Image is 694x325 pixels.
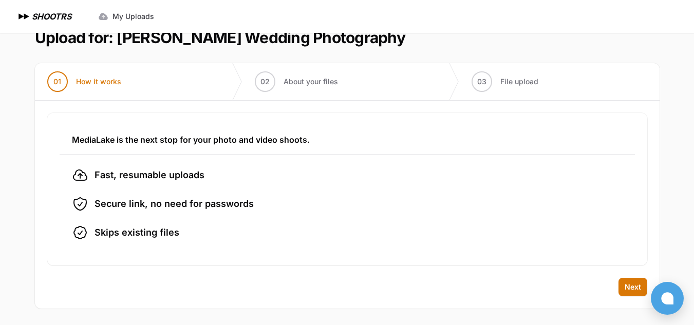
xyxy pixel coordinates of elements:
[72,133,623,146] h3: MediaLake is the next stop for your photo and video shoots.
[76,77,121,87] span: How it works
[16,10,32,23] img: SHOOTRS
[53,77,61,87] span: 01
[242,63,350,100] button: 02 About your files
[112,11,154,22] span: My Uploads
[32,10,71,23] h1: SHOOTRS
[35,28,405,47] h1: Upload for: [PERSON_NAME] Wedding Photography
[35,63,134,100] button: 01 How it works
[95,197,254,211] span: Secure link, no need for passwords
[459,63,551,100] button: 03 File upload
[618,278,647,296] button: Next
[95,225,179,240] span: Skips existing files
[500,77,538,87] span: File upload
[260,77,270,87] span: 02
[284,77,338,87] span: About your files
[16,10,71,23] a: SHOOTRS SHOOTRS
[651,282,684,315] button: Open chat window
[92,7,160,26] a: My Uploads
[625,282,641,292] span: Next
[95,168,204,182] span: Fast, resumable uploads
[477,77,486,87] span: 03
